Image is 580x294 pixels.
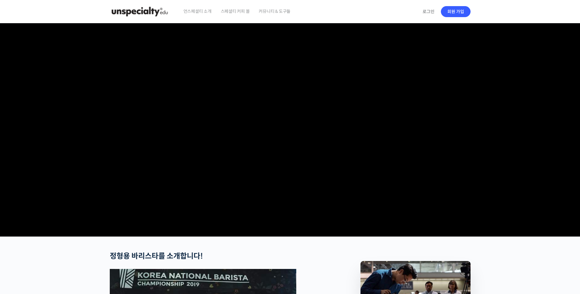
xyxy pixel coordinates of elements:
[110,252,203,261] strong: 정형용 바리스타를 소개합니다!
[441,6,471,17] a: 회원 가입
[419,5,438,19] a: 로그인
